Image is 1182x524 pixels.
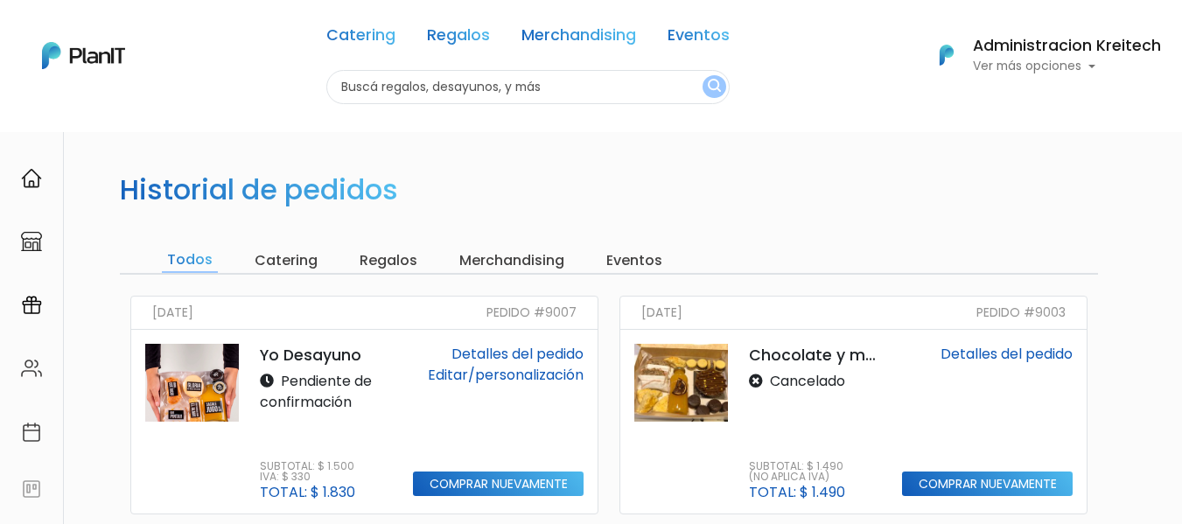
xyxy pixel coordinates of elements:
[260,486,355,500] p: Total: $ 1.830
[162,248,218,273] input: Todos
[708,79,721,95] img: search_button-432b6d5273f82d61273b3651a40e1bd1b912527efae98b1b7a1b2c0702e16a8d.svg
[749,486,845,500] p: Total: $ 1.490
[21,295,42,316] img: campaigns-02234683943229c281be62815700db0a1741e53638e28bf9629b52c665b00959.svg
[451,344,584,364] a: Detalles del pedido
[927,36,966,74] img: PlanIt Logo
[749,344,881,367] p: Chocolate y más
[21,422,42,443] img: calendar-87d922413cdce8b2cf7b7f5f62616a5cf9e4887200fb71536465627b3292af00.svg
[21,479,42,500] img: feedback-78b5a0c8f98aac82b08bfc38622c3050aee476f2c9584af64705fc4e61158814.svg
[21,358,42,379] img: people-662611757002400ad9ed0e3c099ab2801c6687ba6c219adb57efc949bc21e19d.svg
[152,304,193,322] small: [DATE]
[601,248,668,273] input: Eventos
[973,60,1161,73] p: Ver más opciones
[249,248,323,273] input: Catering
[354,248,423,273] input: Regalos
[260,461,355,472] p: Subtotal: $ 1.500
[326,28,395,49] a: Catering
[973,38,1161,54] h6: Administracion Kreitech
[260,371,392,413] p: Pendiente de confirmación
[120,173,398,206] h2: Historial de pedidos
[749,371,845,392] p: Cancelado
[145,344,239,422] img: thumb_2000___2000-Photoroom__54_.png
[668,28,730,49] a: Eventos
[428,365,584,385] a: Editar/personalización
[749,461,845,472] p: Subtotal: $ 1.490
[21,168,42,189] img: home-e721727adea9d79c4d83392d1f703f7f8bce08238fde08b1acbfd93340b81755.svg
[749,472,845,482] p: (No aplica IVA)
[976,304,1066,322] small: Pedido #9003
[641,304,682,322] small: [DATE]
[941,344,1073,364] a: Detalles del pedido
[486,304,577,322] small: Pedido #9007
[917,32,1161,78] button: PlanIt Logo Administracion Kreitech Ver más opciones
[260,472,355,482] p: IVA: $ 330
[326,70,730,104] input: Buscá regalos, desayunos, y más
[634,344,728,422] img: thumb_PHOTO-2022-03-20-15-00-19.jpg
[21,231,42,252] img: marketplace-4ceaa7011d94191e9ded77b95e3339b90024bf715f7c57f8cf31f2d8c509eaba.svg
[42,42,125,69] img: PlanIt Logo
[413,472,584,497] input: Comprar nuevamente
[260,344,392,367] p: Yo Desayuno
[902,472,1073,497] input: Comprar nuevamente
[521,28,636,49] a: Merchandising
[427,28,490,49] a: Regalos
[454,248,570,273] input: Merchandising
